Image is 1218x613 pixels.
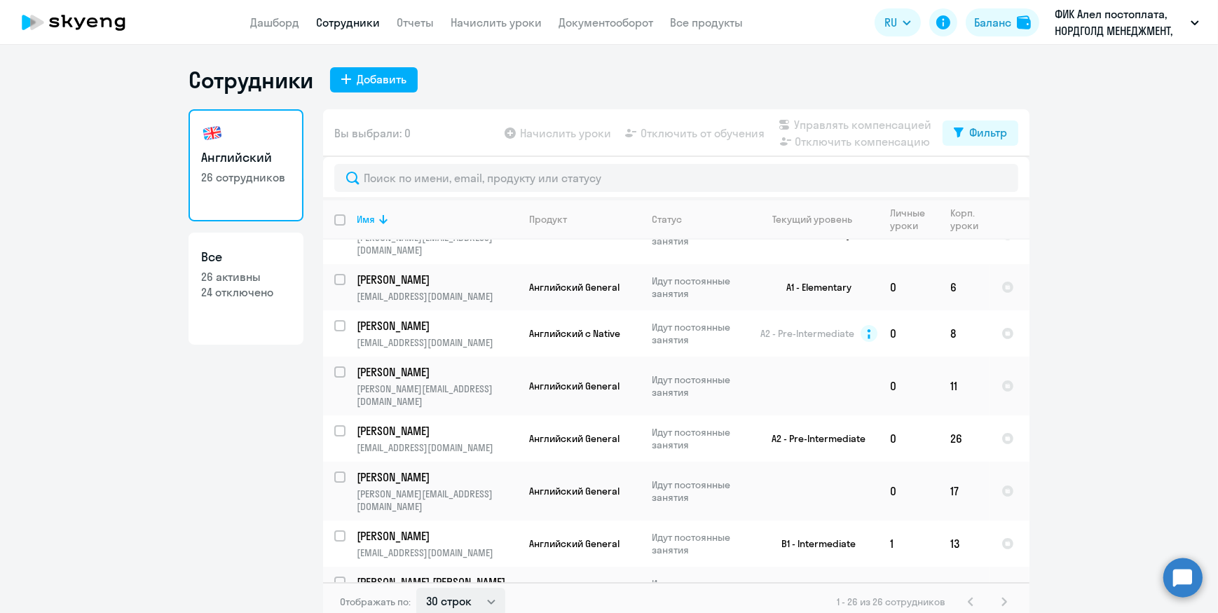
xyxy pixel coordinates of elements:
[884,14,897,31] span: RU
[357,231,517,256] p: [PERSON_NAME][EMAIL_ADDRESS][DOMAIN_NAME]
[879,567,939,613] td: 0
[334,164,1018,192] input: Поиск по имени, email, продукту или статусу
[879,462,939,521] td: 0
[357,528,517,544] a: [PERSON_NAME]
[529,213,567,226] div: Продукт
[201,284,291,300] p: 24 отключено
[340,595,411,608] span: Отображать по:
[357,383,517,408] p: [PERSON_NAME][EMAIL_ADDRESS][DOMAIN_NAME]
[879,521,939,567] td: 1
[943,120,1018,146] button: Фильтр
[357,546,517,559] p: [EMAIL_ADDRESS][DOMAIN_NAME]
[189,109,303,221] a: Английский26 сотрудников
[748,521,879,567] td: B1 - Intermediate
[529,327,620,340] span: Английский с Native
[748,264,879,310] td: A1 - Elementary
[529,537,620,550] span: Английский General
[529,485,620,497] span: Английский General
[357,272,515,287] p: [PERSON_NAME]
[357,336,517,349] p: [EMAIL_ADDRESS][DOMAIN_NAME]
[357,213,375,226] div: Имя
[357,423,515,439] p: [PERSON_NAME]
[357,318,517,333] a: [PERSON_NAME]
[879,310,939,357] td: 0
[559,15,653,29] a: Документооборот
[357,364,517,380] a: [PERSON_NAME]
[529,432,620,445] span: Английский General
[357,488,517,513] p: [PERSON_NAME][EMAIL_ADDRESS][DOMAIN_NAME]
[670,15,743,29] a: Все продукты
[939,264,990,310] td: 6
[652,321,748,346] p: Идут постоянные занятия
[357,272,517,287] a: [PERSON_NAME]
[250,15,299,29] a: Дашборд
[773,213,853,226] div: Текущий уровень
[748,567,879,613] td: A1 - Elementary
[201,149,291,167] h3: Английский
[939,415,990,462] td: 26
[357,290,517,303] p: [EMAIL_ADDRESS][DOMAIN_NAME]
[652,426,748,451] p: Идут постоянные занятия
[357,364,515,380] p: [PERSON_NAME]
[529,380,620,392] span: Английский General
[357,469,517,485] a: [PERSON_NAME]
[761,327,855,340] span: A2 - Pre-Intermediate
[201,248,291,266] h3: Все
[837,595,945,608] span: 1 - 26 из 26 сотрудников
[316,15,380,29] a: Сотрудники
[760,213,878,226] div: Текущий уровень
[201,122,224,144] img: english
[357,528,515,544] p: [PERSON_NAME]
[652,373,748,399] p: Идут постоянные занятия
[1017,15,1031,29] img: balance
[189,66,313,94] h1: Сотрудники
[966,8,1039,36] button: Балансbalance
[652,478,748,504] p: Идут постоянные занятия
[652,275,748,300] p: Идут постоянные занятия
[950,207,990,232] div: Корп. уроки
[357,441,517,454] p: [EMAIL_ADDRESS][DOMAIN_NAME]
[879,415,939,462] td: 0
[357,469,515,485] p: [PERSON_NAME]
[652,531,748,556] p: Идут постоянные занятия
[1055,6,1185,39] p: ФИК Алел постоплата, НОРДГОЛД МЕНЕДЖМЕНТ, ООО
[969,124,1007,141] div: Фильтр
[451,15,542,29] a: Начислить уроки
[748,415,879,462] td: A2 - Pre-Intermediate
[939,567,990,613] td: 11
[357,574,515,590] p: [PERSON_NAME] [PERSON_NAME]
[939,462,990,521] td: 17
[652,577,748,602] p: Идут постоянные занятия
[1048,6,1206,39] button: ФИК Алел постоплата, НОРДГОЛД МЕНЕДЖМЕНТ, ООО
[201,170,291,185] p: 26 сотрудников
[939,521,990,567] td: 13
[939,310,990,357] td: 8
[357,318,515,333] p: [PERSON_NAME]
[397,15,434,29] a: Отчеты
[974,14,1011,31] div: Баланс
[875,8,921,36] button: RU
[201,269,291,284] p: 26 активны
[939,357,990,415] td: 11
[890,207,938,232] div: Личные уроки
[357,574,517,590] a: [PERSON_NAME] [PERSON_NAME]
[879,264,939,310] td: 0
[334,125,411,142] span: Вы выбрали: 0
[357,213,517,226] div: Имя
[529,281,620,294] span: Английский General
[330,67,418,92] button: Добавить
[879,357,939,415] td: 0
[652,213,682,226] div: Статус
[357,71,406,88] div: Добавить
[357,423,517,439] a: [PERSON_NAME]
[189,233,303,345] a: Все26 активны24 отключено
